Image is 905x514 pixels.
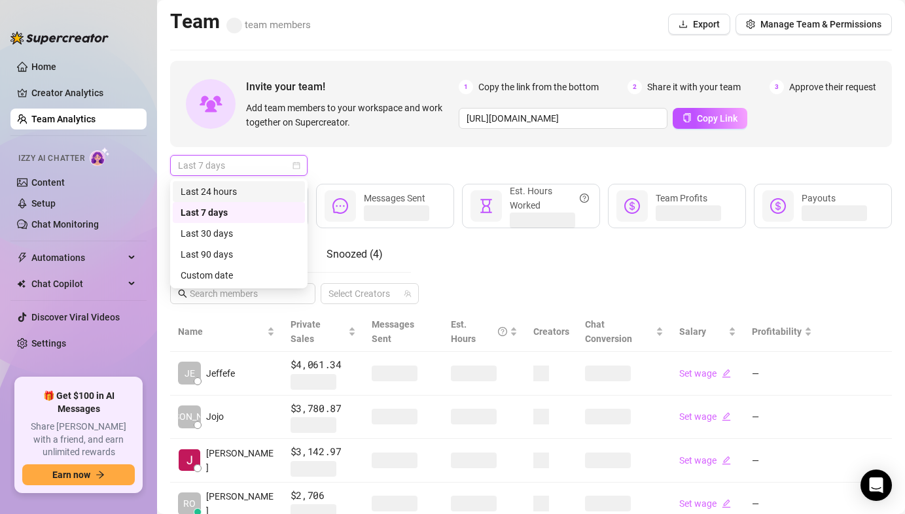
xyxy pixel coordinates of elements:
td: — [744,439,820,483]
div: Last 7 days [181,205,297,220]
span: Last 7 days [178,156,300,175]
div: Last 90 days [181,247,297,262]
span: Izzy AI Chatter [18,152,84,165]
span: Payouts [802,193,836,203]
a: Set wageedit [679,455,731,466]
a: Set wageedit [679,411,731,422]
span: edit [722,369,731,378]
span: $3,780.87 [291,401,356,417]
span: 1 [459,80,473,94]
img: Chat Copilot [17,279,26,288]
img: logo-BBDzfeDw.svg [10,31,109,44]
a: Chat Monitoring [31,219,99,230]
div: Est. Hours Worked [510,184,589,213]
span: Copy the link from the bottom [478,80,599,94]
span: Jeffefe [206,366,235,381]
span: 2 [628,80,642,94]
span: dollar-circle [624,198,640,214]
span: Chat Conversion [585,319,632,344]
span: dollar-circle [770,198,786,214]
span: Name [178,324,264,339]
span: Snoozed ( 4 ) [327,248,383,260]
span: Automations [31,247,124,268]
span: Earn now [52,470,90,480]
span: Jojo [206,409,224,424]
span: $3,142.97 [291,444,356,460]
span: Invite your team! [246,78,459,95]
span: calendar [293,162,300,169]
span: $4,061.34 [291,357,356,373]
span: team [404,290,412,298]
div: Last 7 days [173,202,305,223]
span: edit [722,456,731,465]
div: Last 24 hours [173,181,305,202]
th: Name [170,312,283,352]
img: AI Chatter [90,147,110,166]
span: Team Profits [656,193,707,203]
button: Earn nowarrow-right [22,464,135,485]
button: Manage Team & Permissions [736,14,892,35]
span: [PERSON_NAME] [154,409,224,424]
button: Export [668,14,730,35]
span: thunderbolt [17,252,27,263]
span: JE [185,366,195,381]
button: Copy Link [673,108,747,129]
span: $2,706 [291,488,356,504]
span: Manage Team & Permissions [760,19,881,29]
td: — [744,396,820,439]
span: arrow-right [96,470,105,479]
span: Chat Copilot [31,273,124,294]
span: Share it with your team [647,80,741,94]
a: Creator Analytics [31,82,136,103]
a: Set wageedit [679,498,731,509]
span: Salary [679,326,706,337]
a: Home [31,61,56,72]
a: Set wageedit [679,368,731,379]
div: Last 90 days [173,244,305,265]
span: team members [226,19,311,31]
img: Jane [179,449,200,471]
input: Search members [190,286,297,301]
span: Private Sales [291,319,321,344]
span: Profitability [752,326,802,337]
span: edit [722,412,731,421]
span: setting [746,20,755,29]
span: [PERSON_NAME] [206,446,275,475]
div: Last 30 days [181,226,297,241]
span: question-circle [498,317,507,346]
span: Messages Sent [364,193,425,203]
span: Share [PERSON_NAME] with a friend, and earn unlimited rewards [22,420,135,459]
a: Setup [31,198,56,209]
div: Custom date [173,265,305,286]
a: Team Analytics [31,114,96,124]
span: 🎁 Get $100 in AI Messages [22,390,135,415]
td: — [744,352,820,396]
a: Discover Viral Videos [31,312,120,322]
a: Content [31,177,65,188]
span: copy [683,113,692,122]
div: Est. Hours [451,317,507,346]
div: Last 30 days [173,223,305,244]
span: hourglass [478,198,494,214]
th: Creators [525,312,577,352]
span: download [679,20,688,29]
span: Approve their request [789,80,876,94]
div: Open Intercom Messenger [861,470,892,501]
span: edit [722,499,731,508]
a: Settings [31,338,66,349]
span: Export [693,19,720,29]
span: RO [183,496,196,511]
div: Last 24 hours [181,184,297,199]
span: Messages Sent [372,319,414,344]
span: search [178,289,187,298]
span: 3 [770,80,784,94]
span: Add team members to your workspace and work together on Supercreator. [246,101,453,129]
span: question-circle [580,184,589,213]
h2: Team [170,9,311,34]
div: Custom date [181,268,297,283]
span: Copy Link [697,113,737,124]
span: message [332,198,348,214]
